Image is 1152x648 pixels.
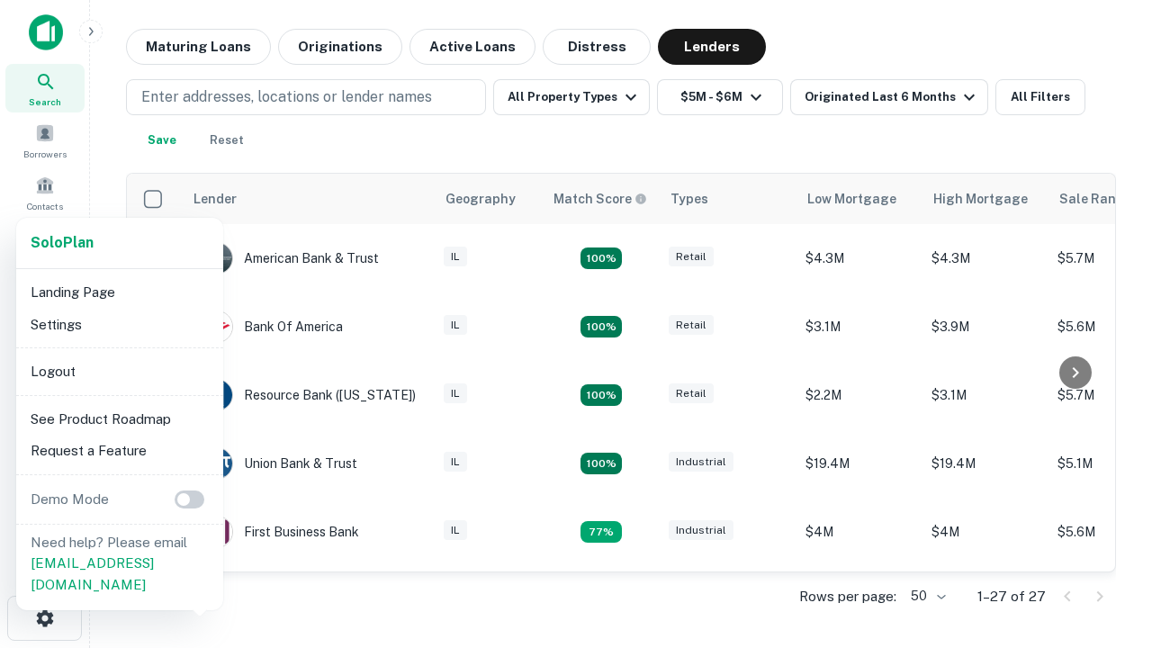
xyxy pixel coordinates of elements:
li: Logout [23,355,216,388]
iframe: Chat Widget [1062,446,1152,533]
p: Need help? Please email [31,532,209,596]
p: Demo Mode [23,489,116,510]
strong: Solo Plan [31,234,94,251]
a: [EMAIL_ADDRESS][DOMAIN_NAME] [31,555,154,592]
li: Settings [23,309,216,341]
li: Landing Page [23,276,216,309]
a: SoloPlan [31,232,94,254]
li: Request a Feature [23,435,216,467]
li: See Product Roadmap [23,403,216,436]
